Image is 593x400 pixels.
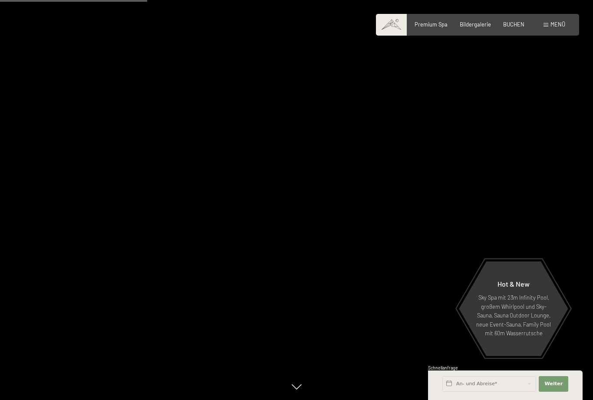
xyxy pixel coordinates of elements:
[497,280,530,288] span: Hot & New
[460,21,491,28] a: Bildergalerie
[539,376,568,392] button: Weiter
[458,261,569,357] a: Hot & New Sky Spa mit 23m Infinity Pool, großem Whirlpool und Sky-Sauna, Sauna Outdoor Lounge, ne...
[415,21,448,28] a: Premium Spa
[550,21,565,28] span: Menü
[428,365,458,370] span: Schnellanfrage
[476,293,551,337] p: Sky Spa mit 23m Infinity Pool, großem Whirlpool und Sky-Sauna, Sauna Outdoor Lounge, neue Event-S...
[503,21,524,28] a: BUCHEN
[544,380,563,387] span: Weiter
